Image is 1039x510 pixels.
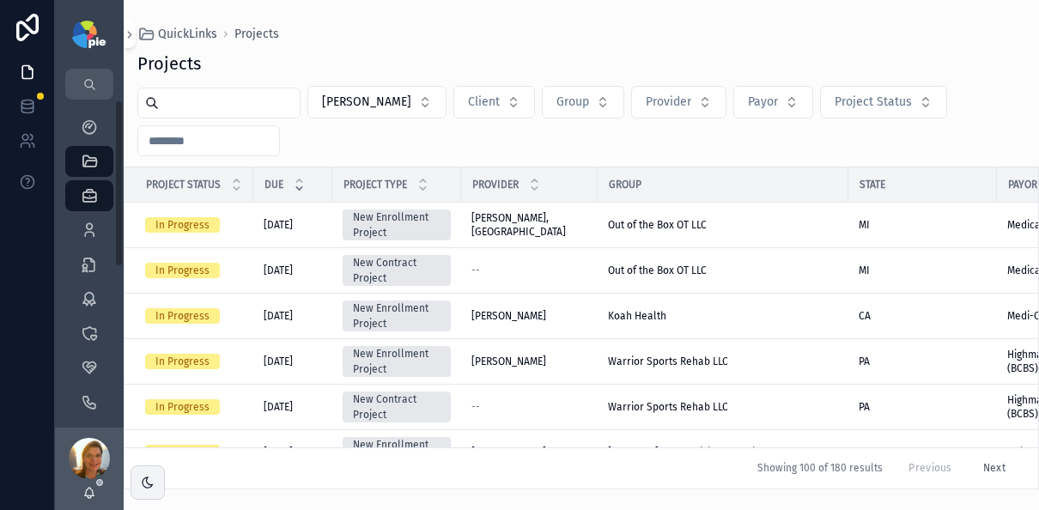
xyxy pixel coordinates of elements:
a: [PERSON_NAME], [GEOGRAPHIC_DATA] [471,211,587,239]
span: MI [859,218,870,232]
div: In Progress [155,354,210,369]
a: [PERSON_NAME] [471,355,587,368]
span: Out of the Box OT LLC [608,218,707,232]
span: State [860,178,885,191]
span: CA [859,309,871,323]
a: New Enrollment Project [343,301,451,331]
span: [DATE] [264,400,293,414]
a: New Contract Project [343,255,451,286]
div: In Progress [155,263,210,278]
a: [DATE] [264,355,322,368]
a: CA [859,309,987,323]
div: In Progress [155,308,210,324]
button: Select Button [733,86,813,118]
span: PA [859,446,870,459]
span: [PERSON_NAME] [322,94,411,111]
button: Select Button [820,86,947,118]
a: -- [471,264,587,277]
span: Warrior Sports Rehab LLC [608,400,728,414]
a: QuickLinks [137,26,217,43]
a: [PERSON_NAME] [471,309,587,323]
div: New Contract Project [353,255,441,286]
a: Out of the Box OT LLC [608,218,838,232]
a: Koah Health [608,309,838,323]
span: Client [468,94,500,111]
button: Select Button [453,86,535,118]
span: Provider [646,94,691,111]
button: Select Button [631,86,726,118]
a: New Enrollment Project [343,437,451,468]
span: [PERSON_NAME] [471,355,546,368]
a: MI [859,218,987,232]
h1: Projects [137,52,201,76]
a: Projects [234,26,279,43]
a: New Enrollment Project [343,209,451,240]
a: In Progress [145,445,243,460]
a: In Progress [145,217,243,233]
span: Group [609,178,641,191]
span: [DATE] [264,264,293,277]
a: In Progress [145,308,243,324]
span: PA [859,400,870,414]
span: Out of the Box OT LLC [608,264,707,277]
button: Next [971,455,1018,482]
a: MI [859,264,987,277]
a: In Progress [145,263,243,278]
span: [DATE] [264,309,293,323]
a: New Contract Project [343,392,451,422]
span: Project Status [835,94,912,111]
a: Warrior Sports Rehab LLC [608,355,838,368]
span: [PERSON_NAME] [471,309,546,323]
span: Koah Health [608,309,666,323]
a: PA [859,400,987,414]
span: Project Type [343,178,407,191]
a: In Progress [145,354,243,369]
span: QuickLinks [158,26,217,43]
a: [DATE] [264,264,322,277]
a: In Progress [145,399,243,415]
a: Warrior Sports Rehab LLC [608,400,838,414]
div: In Progress [155,217,210,233]
button: Select Button [307,86,447,118]
span: Project Status [146,178,221,191]
a: Out of the Box OT LLC [608,264,838,277]
img: App logo [72,21,106,48]
a: [PERSON_NAME] [471,446,587,459]
div: New Enrollment Project [353,437,441,468]
span: Warrior Sports Rehab LLC [608,355,728,368]
span: [PERSON_NAME] [471,446,546,459]
span: Group [556,94,589,111]
span: -- [471,264,480,277]
div: In Progress [155,445,210,460]
span: MI [859,264,870,277]
span: Showing 100 of 180 results [757,462,883,476]
a: [DATE] [264,309,322,323]
div: New Enrollment Project [353,209,441,240]
div: New Contract Project [353,392,441,422]
a: [US_STATE] Valley Vision Associates Group Practice, LLC [608,446,838,459]
a: PA [859,355,987,368]
a: [DATE] [264,218,322,232]
span: Provider [472,178,519,191]
a: -- [471,400,587,414]
a: New Enrollment Project [343,346,451,377]
span: [DATE] [264,218,293,232]
span: PA [859,355,870,368]
div: In Progress [155,399,210,415]
div: New Enrollment Project [353,301,441,331]
a: PA [859,446,987,459]
a: [DATE] [264,446,322,459]
div: New Enrollment Project [353,346,441,377]
a: [DATE] [264,400,322,414]
span: Due [264,178,283,191]
div: scrollable content [55,100,124,428]
span: [DATE] [264,446,293,459]
button: Select Button [542,86,624,118]
span: Payor [748,94,778,111]
span: -- [471,400,480,414]
span: [DATE] [264,355,293,368]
